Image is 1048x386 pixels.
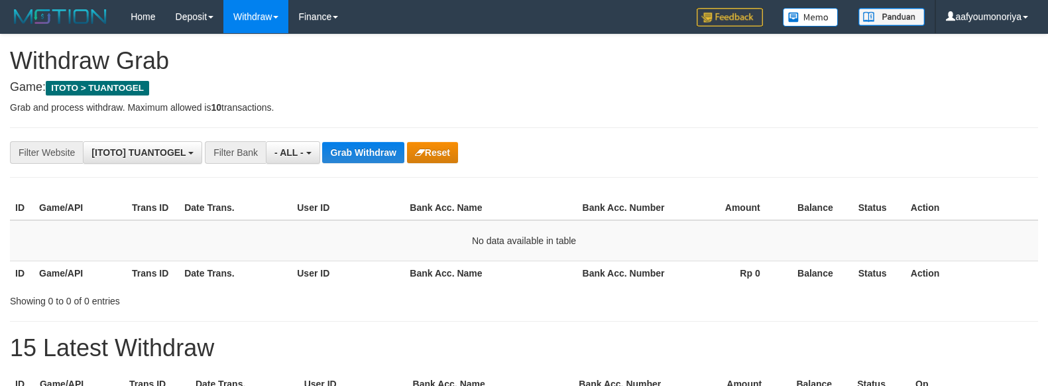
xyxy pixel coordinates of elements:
th: Trans ID [127,196,179,220]
div: Filter Bank [205,141,266,164]
th: Date Trans. [179,261,292,285]
h1: 15 Latest Withdraw [10,335,1038,361]
th: Game/API [34,196,127,220]
th: Bank Acc. Name [404,196,577,220]
th: Bank Acc. Number [577,261,670,285]
h1: Withdraw Grab [10,48,1038,74]
div: Showing 0 to 0 of 0 entries [10,289,427,308]
strong: 10 [211,102,221,113]
th: Rp 0 [670,261,780,285]
th: Date Trans. [179,196,292,220]
button: [ITOTO] TUANTOGEL [83,141,202,164]
img: Button%20Memo.svg [783,8,839,27]
img: Feedback.jpg [697,8,763,27]
th: Balance [780,196,853,220]
img: panduan.png [858,8,925,26]
th: Amount [670,196,780,220]
h4: Game: [10,81,1038,94]
th: User ID [292,196,404,220]
button: Grab Withdraw [322,142,404,163]
th: Bank Acc. Number [577,196,670,220]
th: Action [905,261,1038,285]
span: - ALL - [274,147,304,158]
span: [ITOTO] TUANTOGEL [91,147,186,158]
th: Status [853,196,905,220]
th: ID [10,261,34,285]
button: Reset [407,142,458,163]
th: Trans ID [127,261,179,285]
th: Status [853,261,905,285]
th: ID [10,196,34,220]
td: No data available in table [10,220,1038,261]
button: - ALL - [266,141,320,164]
th: Game/API [34,261,127,285]
th: Bank Acc. Name [404,261,577,285]
th: Action [905,196,1038,220]
th: Balance [780,261,853,285]
div: Filter Website [10,141,83,164]
span: ITOTO > TUANTOGEL [46,81,149,96]
img: MOTION_logo.png [10,7,111,27]
th: User ID [292,261,404,285]
p: Grab and process withdraw. Maximum allowed is transactions. [10,101,1038,114]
